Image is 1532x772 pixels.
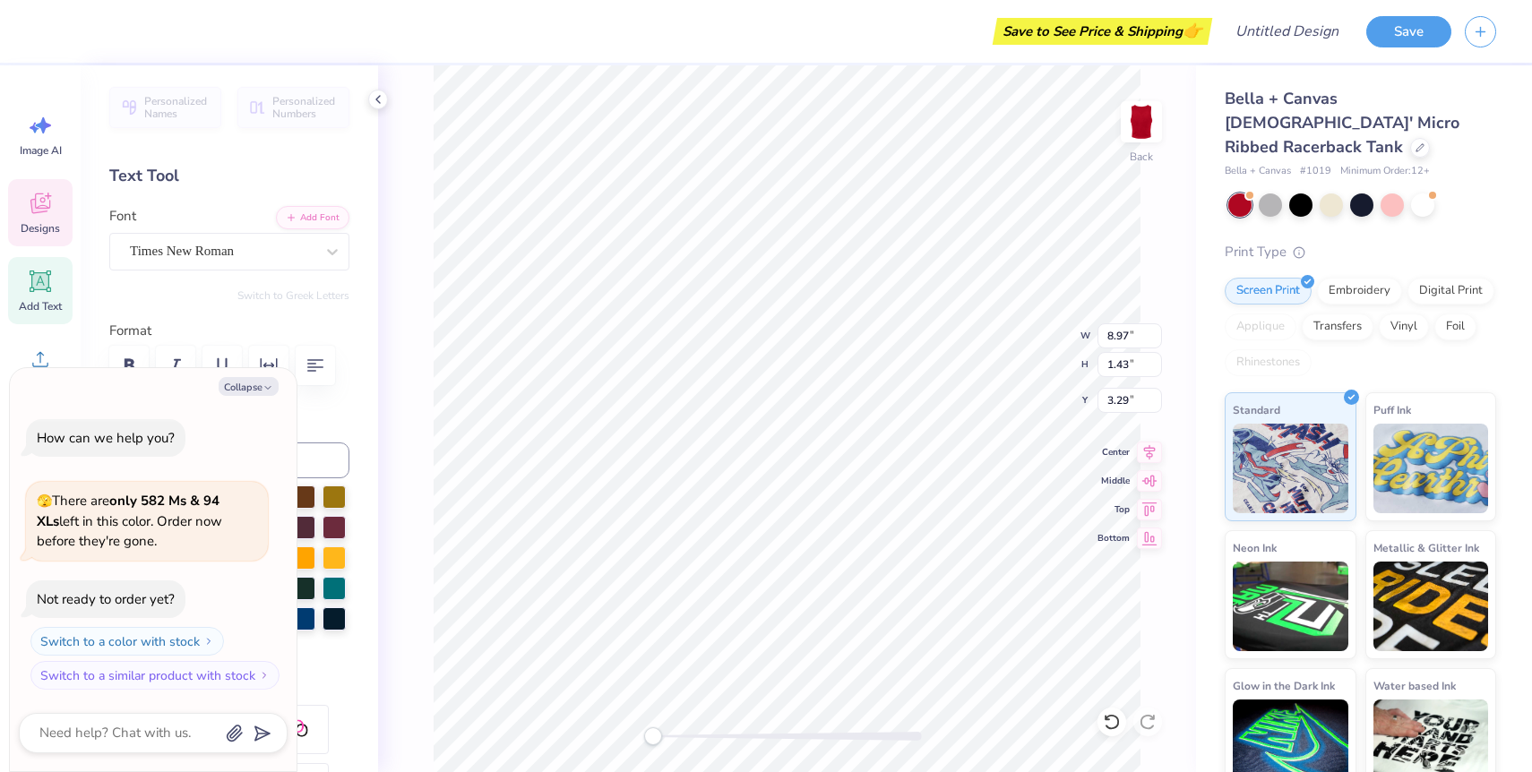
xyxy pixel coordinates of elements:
img: Standard [1233,424,1348,513]
button: Switch to a similar product with stock [30,661,280,690]
div: Transfers [1302,313,1373,340]
div: How can we help you? [37,429,175,447]
button: Collapse [219,377,279,396]
img: Puff Ink [1373,424,1489,513]
span: Bella + Canvas [DEMOGRAPHIC_DATA]' Micro Ribbed Racerback Tank [1225,88,1459,158]
div: Back [1130,149,1153,165]
span: There are left in this color. Order now before they're gone. [37,492,222,550]
button: Save [1366,16,1451,47]
img: Metallic & Glitter Ink [1373,562,1489,651]
button: Personalized Numbers [237,87,349,128]
span: 👉 [1183,20,1202,41]
div: Rhinestones [1225,349,1312,376]
span: Glow in the Dark Ink [1233,676,1335,695]
div: Print Type [1225,242,1496,262]
div: Not ready to order yet? [37,590,175,608]
span: Personalized Names [144,95,211,120]
button: Add Font [276,206,349,229]
div: Save to See Price & Shipping [997,18,1208,45]
label: Format [109,321,349,341]
span: # 1019 [1300,164,1331,179]
button: Switch to Greek Letters [237,288,349,303]
span: Middle [1097,474,1130,488]
span: Image AI [20,143,62,158]
button: Personalized Names [109,87,221,128]
div: Screen Print [1225,278,1312,305]
div: Foil [1434,313,1476,340]
span: Water based Ink [1373,676,1456,695]
span: Neon Ink [1233,538,1277,557]
div: Embroidery [1317,278,1402,305]
span: Personalized Numbers [272,95,339,120]
span: Puff Ink [1373,400,1411,419]
input: Untitled Design [1221,13,1353,49]
span: Minimum Order: 12 + [1340,164,1430,179]
div: Applique [1225,313,1296,340]
img: Neon Ink [1233,562,1348,651]
span: Top [1097,502,1130,517]
div: Digital Print [1407,278,1494,305]
label: Font [109,206,136,227]
img: Back [1123,104,1159,140]
div: Text Tool [109,164,349,188]
span: Bottom [1097,531,1130,545]
button: Switch to a color with stock [30,627,224,656]
span: Add Text [19,299,62,313]
div: Vinyl [1379,313,1429,340]
span: Standard [1233,400,1280,419]
img: Switch to a similar product with stock [259,670,270,681]
span: Center [1097,445,1130,459]
div: Accessibility label [644,727,662,745]
span: Designs [21,221,60,236]
span: Metallic & Glitter Ink [1373,538,1479,557]
img: Switch to a color with stock [203,636,214,647]
span: 🫣 [37,493,52,510]
strong: only 582 Ms & 94 XLs [37,492,219,530]
span: Bella + Canvas [1225,164,1291,179]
